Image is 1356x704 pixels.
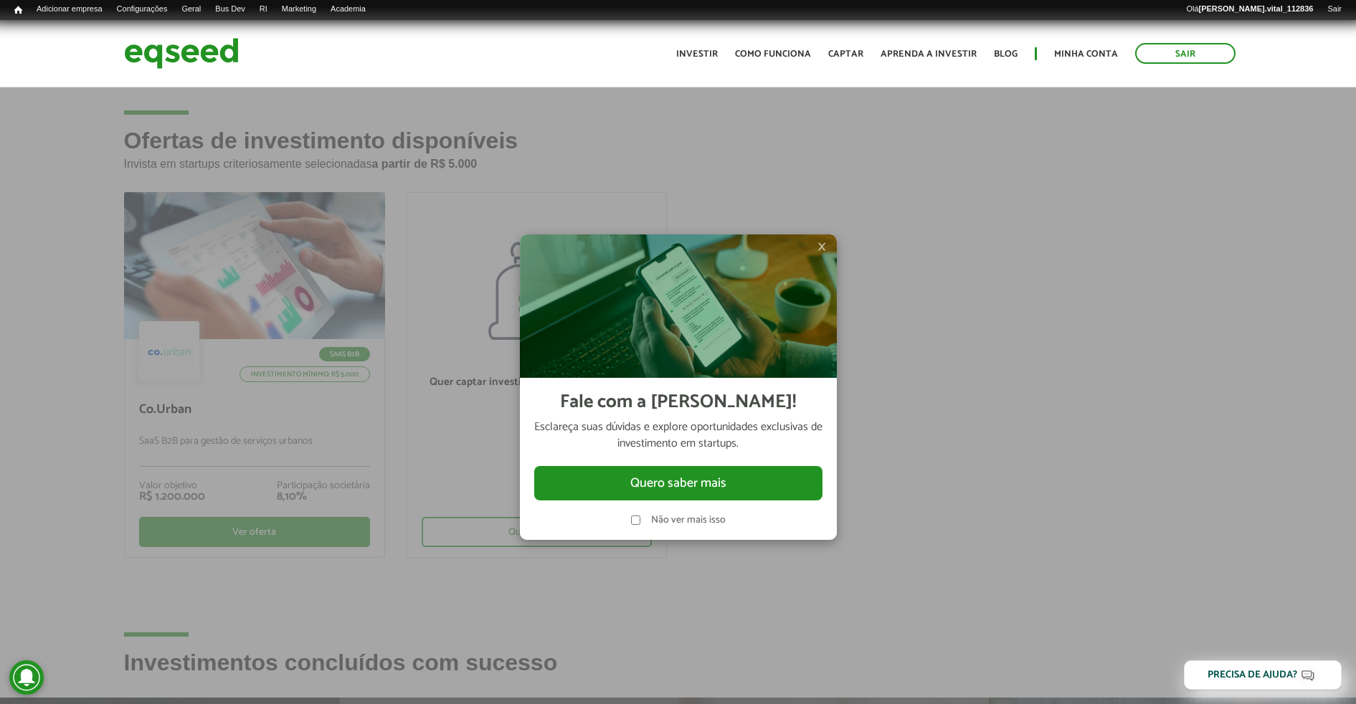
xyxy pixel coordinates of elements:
a: Captar [828,49,863,59]
a: Academia [323,4,373,15]
a: Como funciona [735,49,811,59]
strong: [PERSON_NAME].vital_112836 [1199,4,1314,13]
span: Início [14,5,22,15]
a: Início [7,4,29,17]
img: EqSeed [124,34,239,72]
label: Não ver mais isso [651,515,726,525]
a: Geral [174,4,208,15]
a: Adicionar empresa [29,4,110,15]
a: RI [252,4,275,15]
h2: Fale com a [PERSON_NAME]! [560,392,796,413]
p: Esclareça suas dúvidas e explore oportunidades exclusivas de investimento em startups. [534,419,822,452]
span: × [817,238,826,255]
a: Blog [994,49,1018,59]
a: Minha conta [1054,49,1118,59]
a: Aprenda a investir [881,49,977,59]
img: Imagem celular [520,234,837,378]
button: Quero saber mais [534,466,822,500]
a: Marketing [275,4,323,15]
a: Sair [1320,4,1349,15]
a: Configurações [110,4,175,15]
a: Investir [676,49,718,59]
a: Olá[PERSON_NAME].vital_112836 [1179,4,1320,15]
a: Bus Dev [208,4,252,15]
a: Sair [1135,43,1236,64]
